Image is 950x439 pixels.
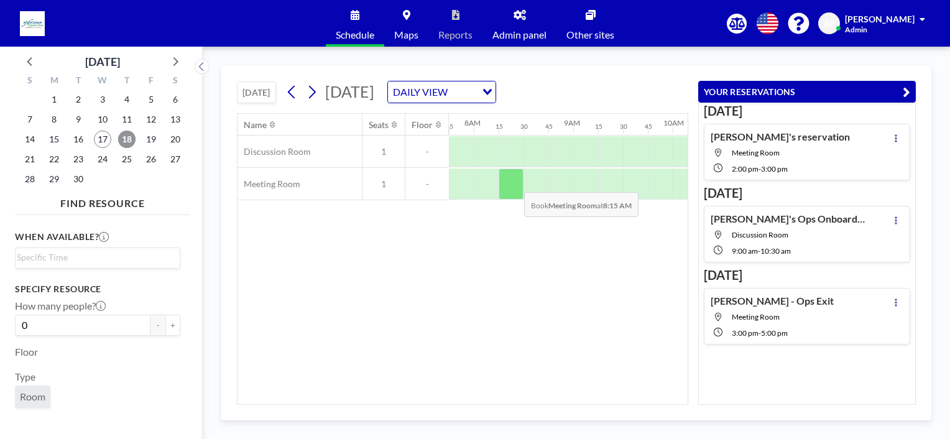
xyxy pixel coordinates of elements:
[15,192,190,210] h4: FIND RESOURCE
[732,328,759,338] span: 3:00 PM
[85,53,120,70] div: [DATE]
[732,164,759,173] span: 2:00 PM
[118,131,136,148] span: Thursday, September 18, 2025
[165,315,180,336] button: +
[21,170,39,188] span: Sunday, September 28, 2025
[704,103,910,119] h3: [DATE]
[405,146,449,157] span: -
[564,118,580,127] div: 9AM
[823,18,835,29] span: AP
[620,122,627,131] div: 30
[595,122,602,131] div: 15
[167,91,184,108] span: Saturday, September 6, 2025
[237,146,311,157] span: Discussion Room
[150,315,165,336] button: -
[711,131,850,143] h4: [PERSON_NAME]'s reservation
[704,267,910,283] h3: [DATE]
[520,122,528,131] div: 30
[167,131,184,148] span: Saturday, September 20, 2025
[451,84,475,100] input: Search for option
[94,91,111,108] span: Wednesday, September 3, 2025
[732,230,788,239] span: Discussion Room
[21,150,39,168] span: Sunday, September 21, 2025
[237,81,276,103] button: [DATE]
[388,81,496,103] div: Search for option
[732,246,758,256] span: 9:00 AM
[845,14,915,24] span: [PERSON_NAME]
[20,390,45,403] span: Room
[70,150,87,168] span: Tuesday, September 23, 2025
[70,111,87,128] span: Tuesday, September 9, 2025
[845,25,867,34] span: Admin
[325,82,374,101] span: [DATE]
[732,148,780,157] span: Meeting Room
[70,131,87,148] span: Tuesday, September 16, 2025
[142,150,160,168] span: Friday, September 26, 2025
[446,122,453,131] div: 45
[45,91,63,108] span: Monday, September 1, 2025
[390,84,450,100] span: DAILY VIEW
[118,111,136,128] span: Thursday, September 11, 2025
[45,111,63,128] span: Monday, September 8, 2025
[67,73,91,90] div: T
[142,111,160,128] span: Friday, September 12, 2025
[761,164,788,173] span: 3:00 PM
[362,178,405,190] span: 1
[15,371,35,383] label: Type
[603,201,632,210] b: 8:15 AM
[142,91,160,108] span: Friday, September 5, 2025
[732,312,780,321] span: Meeting Room
[114,73,139,90] div: T
[16,248,180,267] div: Search for option
[163,73,187,90] div: S
[17,251,173,264] input: Search for option
[42,73,67,90] div: M
[394,30,418,40] span: Maps
[548,201,597,210] b: Meeting Room
[91,73,115,90] div: W
[760,246,791,256] span: 10:30 AM
[21,131,39,148] span: Sunday, September 14, 2025
[15,346,38,358] label: Floor
[94,111,111,128] span: Wednesday, September 10, 2025
[369,119,389,131] div: Seats
[663,118,684,127] div: 10AM
[45,131,63,148] span: Monday, September 15, 2025
[142,131,160,148] span: Friday, September 19, 2025
[45,170,63,188] span: Monday, September 29, 2025
[362,146,405,157] span: 1
[237,178,300,190] span: Meeting Room
[336,30,374,40] span: Schedule
[94,131,111,148] span: Wednesday, September 17, 2025
[524,192,639,217] span: Book at
[761,328,788,338] span: 5:00 PM
[18,73,42,90] div: S
[704,185,910,201] h3: [DATE]
[70,91,87,108] span: Tuesday, September 2, 2025
[15,284,180,295] h3: Specify resource
[698,81,916,103] button: YOUR RESERVATIONS
[405,178,449,190] span: -
[244,119,267,131] div: Name
[20,11,45,36] img: organization-logo
[15,300,106,312] label: How many people?
[566,30,614,40] span: Other sites
[94,150,111,168] span: Wednesday, September 24, 2025
[118,91,136,108] span: Thursday, September 4, 2025
[45,150,63,168] span: Monday, September 22, 2025
[711,213,866,225] h4: [PERSON_NAME]'s Ops Onboarding
[759,164,761,173] span: -
[545,122,553,131] div: 45
[167,150,184,168] span: Saturday, September 27, 2025
[70,170,87,188] span: Tuesday, September 30, 2025
[21,111,39,128] span: Sunday, September 7, 2025
[438,30,473,40] span: Reports
[118,150,136,168] span: Thursday, September 25, 2025
[139,73,163,90] div: F
[759,328,761,338] span: -
[412,119,433,131] div: Floor
[711,295,834,307] h4: [PERSON_NAME] - Ops Exit
[464,118,481,127] div: 8AM
[758,246,760,256] span: -
[167,111,184,128] span: Saturday, September 13, 2025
